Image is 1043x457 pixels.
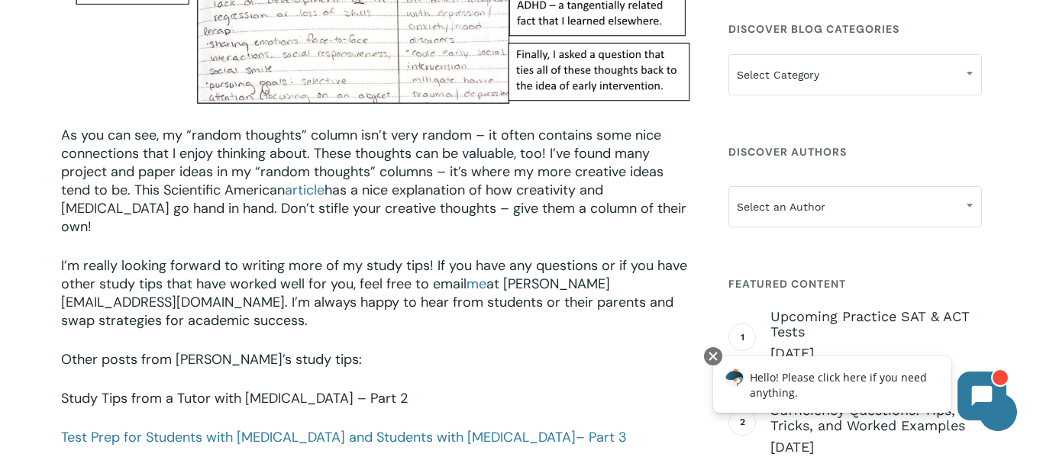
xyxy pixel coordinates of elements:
[728,270,982,298] h4: Featured Content
[728,54,982,95] span: Select Category
[729,59,981,91] span: Select Category
[61,389,408,407] a: Study Tips from a Tutor with [MEDICAL_DATA] – Part 2
[728,186,982,227] span: Select an Author
[770,438,982,456] span: [DATE]
[728,15,982,43] h4: Discover Blog Categories
[61,350,692,389] p: Other posts from [PERSON_NAME]’s study tips:
[61,428,627,446] a: Test Prep for Students with [MEDICAL_DATA] and Students with [MEDICAL_DATA]– Part 3
[61,126,664,199] span: As you can see, my “random thoughts” column isn’t very random – it often contains some nice conne...
[697,344,1022,436] iframe: Chatbot
[728,138,982,166] h4: Discover Authors
[467,275,486,293] a: me
[61,275,673,330] span: at [PERSON_NAME][EMAIL_ADDRESS][DOMAIN_NAME]. I’m always happy to hear from students or their par...
[770,309,982,340] span: Upcoming Practice SAT & ACT Tests
[61,256,687,293] span: I’m really looking forward to writing more of my study tips! If you have any questions or if you ...
[770,309,982,362] a: Upcoming Practice SAT & ACT Tests [DATE]
[61,181,686,236] span: has a nice explanation of how creativity and [MEDICAL_DATA] go hand in hand. Don’t stifle your cr...
[729,191,981,223] span: Select an Author
[576,428,627,446] span: – Part 3
[285,181,325,199] a: article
